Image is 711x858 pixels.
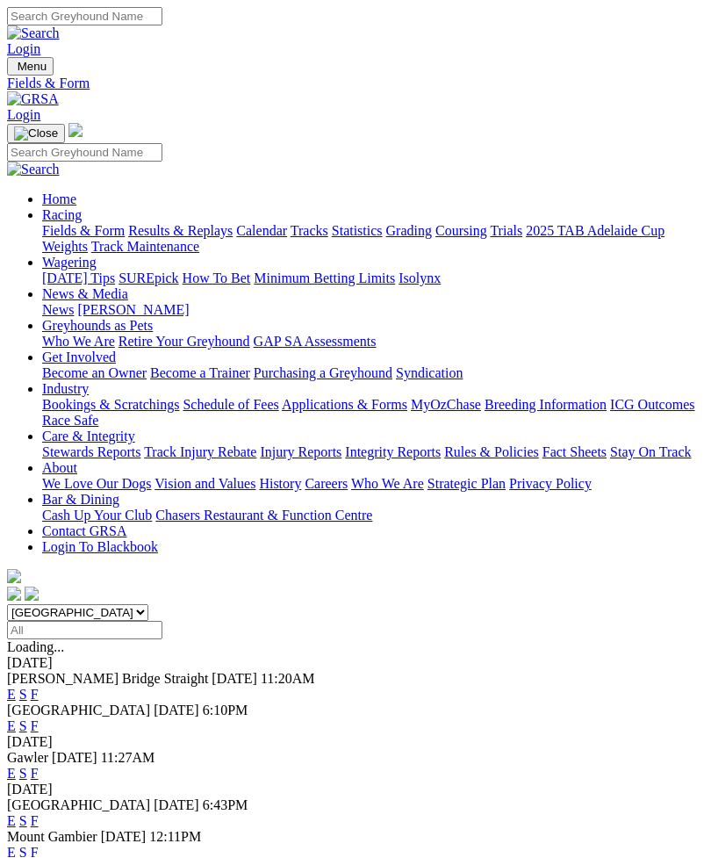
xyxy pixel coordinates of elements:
[7,829,97,844] span: Mount Gambier
[509,476,592,491] a: Privacy Policy
[7,687,16,702] a: E
[259,476,301,491] a: History
[42,381,89,396] a: Industry
[7,143,162,162] input: Search
[149,829,201,844] span: 12:11PM
[203,797,248,812] span: 6:43PM
[485,397,607,412] a: Breeding Information
[42,523,126,538] a: Contact GRSA
[42,302,704,318] div: News & Media
[42,444,140,459] a: Stewards Reports
[77,302,189,317] a: [PERSON_NAME]
[42,397,179,412] a: Bookings & Scratchings
[128,223,233,238] a: Results & Replays
[7,107,40,122] a: Login
[42,270,115,285] a: [DATE] Tips
[254,365,392,380] a: Purchasing a Greyhound
[42,539,158,554] a: Login To Blackbook
[399,270,441,285] a: Isolynx
[42,239,88,254] a: Weights
[118,334,250,349] a: Retire Your Greyhound
[42,270,704,286] div: Wagering
[7,91,59,107] img: GRSA
[31,766,39,781] a: F
[91,239,199,254] a: Track Maintenance
[42,444,704,460] div: Care & Integrity
[42,508,704,523] div: Bar & Dining
[19,718,27,733] a: S
[42,365,147,380] a: Become an Owner
[42,191,76,206] a: Home
[42,397,704,429] div: Industry
[7,813,16,828] a: E
[260,444,341,459] a: Injury Reports
[7,569,21,583] img: logo-grsa-white.png
[183,397,278,412] a: Schedule of Fees
[261,671,315,686] span: 11:20AM
[610,397,694,412] a: ICG Outcomes
[19,766,27,781] a: S
[7,718,16,733] a: E
[411,397,481,412] a: MyOzChase
[31,687,39,702] a: F
[236,223,287,238] a: Calendar
[31,718,39,733] a: F
[18,60,47,73] span: Menu
[435,223,487,238] a: Coursing
[42,508,152,523] a: Cash Up Your Club
[42,334,704,350] div: Greyhounds as Pets
[490,223,522,238] a: Trials
[42,365,704,381] div: Get Involved
[610,444,691,459] a: Stay On Track
[42,223,125,238] a: Fields & Form
[254,334,377,349] a: GAP SA Assessments
[154,797,199,812] span: [DATE]
[7,587,21,601] img: facebook.svg
[42,334,115,349] a: Who We Are
[542,444,607,459] a: Fact Sheets
[7,25,60,41] img: Search
[7,655,704,671] div: [DATE]
[42,350,116,364] a: Get Involved
[7,782,704,797] div: [DATE]
[291,223,328,238] a: Tracks
[7,41,40,56] a: Login
[7,57,54,76] button: Toggle navigation
[396,365,463,380] a: Syndication
[7,797,150,812] span: [GEOGRAPHIC_DATA]
[254,270,395,285] a: Minimum Betting Limits
[7,671,208,686] span: [PERSON_NAME] Bridge Straight
[42,255,97,270] a: Wagering
[386,223,432,238] a: Grading
[42,413,98,428] a: Race Safe
[101,829,147,844] span: [DATE]
[42,476,151,491] a: We Love Our Dogs
[42,460,77,475] a: About
[526,223,664,238] a: 2025 TAB Adelaide Cup
[154,476,255,491] a: Vision and Values
[203,703,248,717] span: 6:10PM
[19,687,27,702] a: S
[52,750,97,765] span: [DATE]
[7,7,162,25] input: Search
[101,750,155,765] span: 11:27AM
[7,76,704,91] a: Fields & Form
[351,476,424,491] a: Who We Are
[155,508,372,523] a: Chasers Restaurant & Function Centre
[212,671,257,686] span: [DATE]
[154,703,199,717] span: [DATE]
[7,621,162,639] input: Select date
[305,476,348,491] a: Careers
[7,124,65,143] button: Toggle navigation
[31,813,39,828] a: F
[7,639,64,654] span: Loading...
[25,587,39,601] img: twitter.svg
[7,750,48,765] span: Gawler
[345,444,441,459] a: Integrity Reports
[42,429,135,443] a: Care & Integrity
[42,207,82,222] a: Racing
[42,492,119,507] a: Bar & Dining
[332,223,383,238] a: Statistics
[183,270,251,285] a: How To Bet
[7,703,150,717] span: [GEOGRAPHIC_DATA]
